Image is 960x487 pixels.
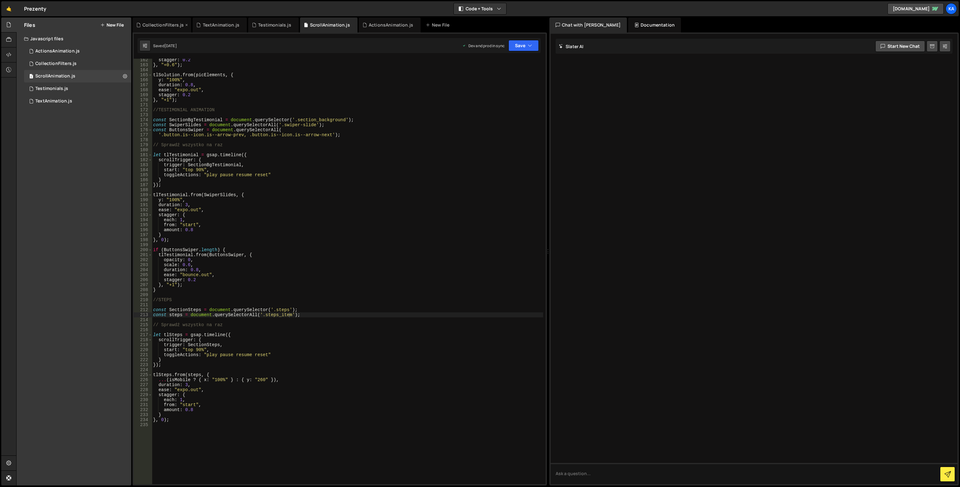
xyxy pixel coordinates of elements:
[134,167,152,172] div: 184
[628,17,681,32] div: Documentation
[134,267,152,272] div: 204
[134,397,152,402] div: 230
[134,272,152,277] div: 205
[24,82,131,95] div: 16268/43876.js
[134,57,152,62] div: 162
[24,70,131,82] div: 16268/43878.js
[134,282,152,287] div: 207
[134,117,152,122] div: 174
[134,142,152,147] div: 179
[134,362,152,367] div: 223
[24,57,131,70] div: 16268/45703.js
[310,22,350,28] div: ScrollAnimation.js
[134,137,152,142] div: 178
[508,40,539,51] button: Save
[134,192,152,197] div: 189
[454,3,506,14] button: Code + Tools
[134,292,152,297] div: 209
[134,242,152,247] div: 199
[134,132,152,137] div: 177
[134,407,152,412] div: 232
[134,152,152,157] div: 181
[203,22,240,28] div: TextAnimation.js
[134,97,152,102] div: 170
[134,372,152,377] div: 225
[134,252,152,257] div: 201
[100,22,124,27] button: New File
[134,357,152,362] div: 222
[134,277,152,282] div: 206
[134,197,152,202] div: 190
[134,172,152,177] div: 185
[134,392,152,397] div: 229
[462,43,505,48] div: Dev and prod in sync
[875,41,925,52] button: Start new chat
[887,3,944,14] a: [DOMAIN_NAME]
[164,43,177,48] div: [DATE]
[134,247,152,252] div: 200
[134,82,152,87] div: 167
[134,72,152,77] div: 165
[134,77,152,82] div: 166
[24,45,131,57] div: 16268/43877.js
[134,62,152,67] div: 163
[134,202,152,207] div: 191
[258,22,291,28] div: Testimonials.js
[17,32,131,45] div: Javascript files
[24,5,46,12] div: Prezenty
[946,3,957,14] div: Ka
[134,367,152,372] div: 224
[134,317,152,322] div: 214
[426,22,452,28] div: New File
[134,322,152,327] div: 215
[134,92,152,97] div: 169
[134,87,152,92] div: 168
[35,48,80,54] div: ActionsAnimation.js
[134,237,152,242] div: 198
[134,162,152,167] div: 183
[35,61,77,67] div: CollectionFilters.js
[369,22,413,28] div: ActionsAnimation.js
[134,112,152,117] div: 173
[142,22,184,28] div: CollectionFilters.js
[559,43,584,49] h2: Slater AI
[134,257,152,262] div: 202
[134,177,152,182] div: 186
[134,262,152,267] div: 203
[134,307,152,312] div: 212
[1,1,17,16] a: 🤙
[29,74,33,79] span: 1
[549,17,627,32] div: Chat with [PERSON_NAME]
[134,122,152,127] div: 175
[35,86,68,92] div: Testimonials.js
[134,342,152,347] div: 219
[134,147,152,152] div: 180
[134,347,152,352] div: 220
[134,217,152,222] div: 194
[134,332,152,337] div: 217
[134,232,152,237] div: 197
[35,73,75,79] div: ScrollAnimation.js
[134,382,152,387] div: 227
[134,312,152,317] div: 213
[153,43,177,48] div: Saved
[134,287,152,292] div: 208
[134,327,152,332] div: 216
[134,207,152,212] div: 192
[134,67,152,72] div: 164
[134,227,152,232] div: 196
[24,95,131,107] div: 16268/43879.js
[134,102,152,107] div: 171
[134,377,152,382] div: 226
[134,412,152,417] div: 233
[134,352,152,357] div: 221
[134,302,152,307] div: 211
[24,22,35,28] h2: Files
[134,157,152,162] div: 182
[134,402,152,407] div: 231
[134,187,152,192] div: 188
[134,212,152,217] div: 193
[134,422,152,427] div: 235
[134,387,152,392] div: 228
[134,337,152,342] div: 218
